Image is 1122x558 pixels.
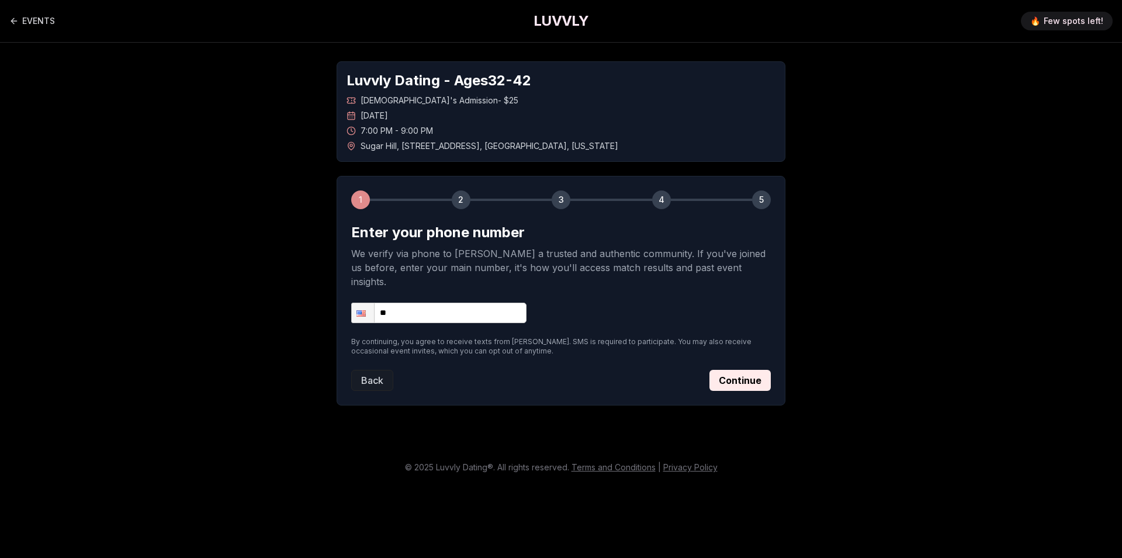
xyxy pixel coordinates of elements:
a: Back to events [9,9,55,33]
span: | [658,462,661,472]
div: 4 [652,190,671,209]
span: Few spots left! [1044,15,1103,27]
a: LUVVLY [534,12,588,30]
a: Terms and Conditions [572,462,656,472]
span: Sugar Hill , [STREET_ADDRESS] , [GEOGRAPHIC_DATA] , [US_STATE] [361,140,618,152]
div: 2 [452,190,470,209]
span: [DATE] [361,110,388,122]
a: Privacy Policy [663,462,718,472]
h2: Enter your phone number [351,223,771,242]
span: 🔥 [1030,15,1040,27]
h1: Luvvly Dating - Ages 32 - 42 [347,71,775,90]
div: 3 [552,190,570,209]
span: 7:00 PM - 9:00 PM [361,125,433,137]
button: Continue [709,370,771,391]
div: 1 [351,190,370,209]
button: Back [351,370,393,391]
div: United States: + 1 [352,303,374,323]
span: [DEMOGRAPHIC_DATA]'s Admission - $25 [361,95,518,106]
p: We verify via phone to [PERSON_NAME] a trusted and authentic community. If you've joined us befor... [351,247,771,289]
p: By continuing, you agree to receive texts from [PERSON_NAME]. SMS is required to participate. You... [351,337,771,356]
div: 5 [752,190,771,209]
